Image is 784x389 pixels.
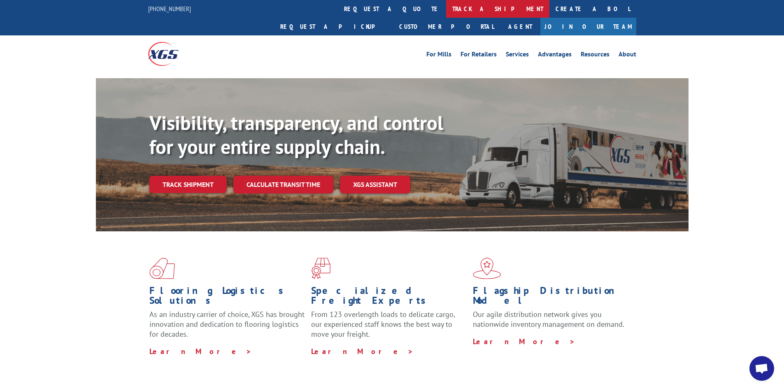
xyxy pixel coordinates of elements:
[540,18,636,35] a: Join Our Team
[149,310,305,339] span: As an industry carrier of choice, XGS has brought innovation and dedication to flooring logistics...
[461,51,497,60] a: For Retailers
[619,51,636,60] a: About
[473,286,628,310] h1: Flagship Distribution Model
[506,51,529,60] a: Services
[149,286,305,310] h1: Flooring Logistics Solutions
[340,176,410,193] a: XGS ASSISTANT
[311,286,467,310] h1: Specialized Freight Experts
[274,18,393,35] a: Request a pickup
[149,347,252,356] a: Learn More >
[581,51,610,60] a: Resources
[149,176,227,193] a: Track shipment
[393,18,500,35] a: Customer Portal
[148,5,191,13] a: [PHONE_NUMBER]
[311,258,330,279] img: xgs-icon-focused-on-flooring-red
[538,51,572,60] a: Advantages
[426,51,451,60] a: For Mills
[149,110,443,159] b: Visibility, transparency, and control for your entire supply chain.
[473,258,501,279] img: xgs-icon-flagship-distribution-model-red
[749,356,774,381] a: Open chat
[149,258,175,279] img: xgs-icon-total-supply-chain-intelligence-red
[233,176,333,193] a: Calculate transit time
[473,337,575,346] a: Learn More >
[473,310,624,329] span: Our agile distribution network gives you nationwide inventory management on demand.
[500,18,540,35] a: Agent
[311,347,414,356] a: Learn More >
[311,310,467,346] p: From 123 overlength loads to delicate cargo, our experienced staff knows the best way to move you...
